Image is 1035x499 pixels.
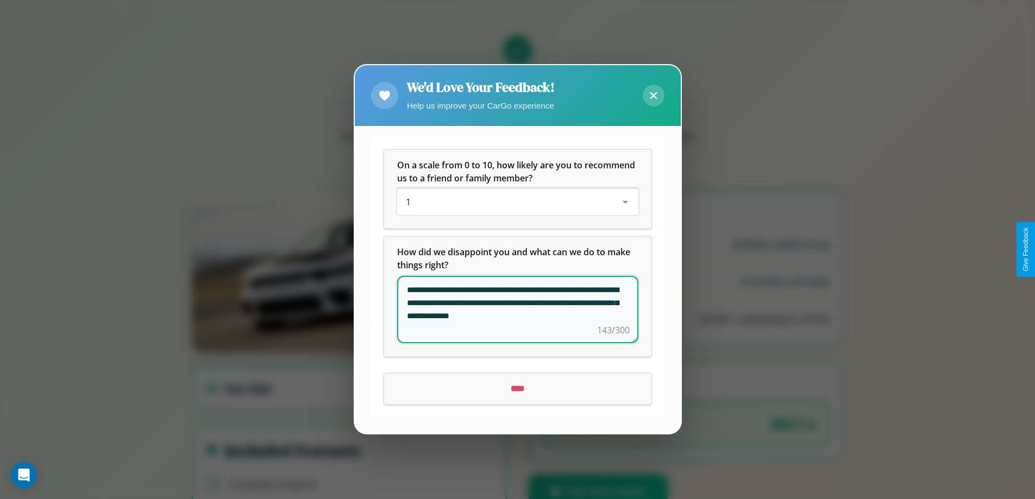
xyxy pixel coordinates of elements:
div: 143/300 [597,324,630,337]
div: On a scale from 0 to 10, how likely are you to recommend us to a friend or family member? [384,150,651,229]
span: On a scale from 0 to 10, how likely are you to recommend us to a friend or family member? [397,160,637,185]
div: On a scale from 0 to 10, how likely are you to recommend us to a friend or family member? [397,190,638,216]
h5: On a scale from 0 to 10, how likely are you to recommend us to a friend or family member? [397,159,638,185]
span: How did we disappoint you and what can we do to make things right? [397,247,632,271]
div: Give Feedback [1022,228,1030,271]
div: Open Intercom Messenger [11,462,37,488]
h2: We'd Love Your Feedback! [407,78,555,96]
p: Help us improve your CarGo experience [407,98,555,113]
span: 1 [406,197,411,209]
